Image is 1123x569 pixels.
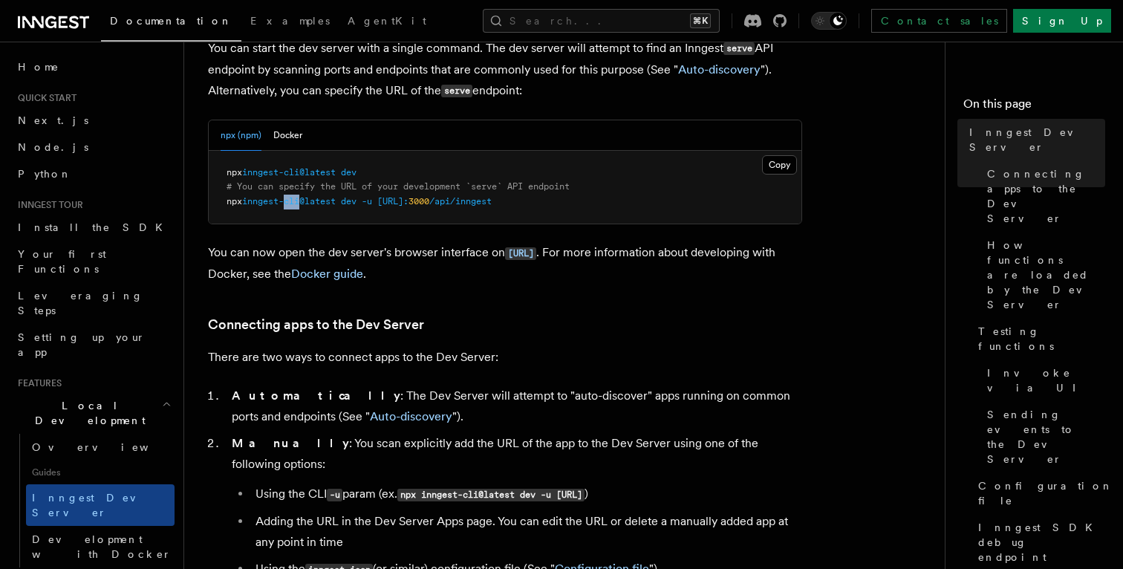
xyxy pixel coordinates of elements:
[12,241,175,282] a: Your first Functions
[978,324,1105,354] span: Testing functions
[26,434,175,461] a: Overview
[12,377,62,389] span: Features
[978,478,1113,508] span: Configuration file
[18,141,88,153] span: Node.js
[762,155,797,175] button: Copy
[871,9,1007,33] a: Contact sales
[208,347,802,368] p: There are two ways to connect apps to the Dev Server:
[963,119,1105,160] a: Inngest Dev Server
[362,196,372,207] span: -u
[26,484,175,526] a: Inngest Dev Server
[678,62,761,77] a: Auto-discovery
[273,120,302,151] button: Docker
[18,331,146,358] span: Setting up your app
[1013,9,1111,33] a: Sign Up
[978,520,1105,565] span: Inngest SDK debug endpoint
[981,360,1105,401] a: Invoke via UI
[12,392,175,434] button: Local Development
[690,13,711,28] kbd: ⌘K
[242,167,336,178] span: inngest-cli@latest
[18,290,143,316] span: Leveraging Steps
[208,38,802,102] p: You can start the dev server with a single command. The dev server will attempt to find an Innges...
[348,15,426,27] span: AgentKit
[110,15,232,27] span: Documentation
[18,221,172,233] span: Install the SDK
[232,388,400,403] strong: Automatically
[505,247,536,260] code: [URL]
[227,167,242,178] span: npx
[12,282,175,324] a: Leveraging Steps
[227,386,802,427] li: : The Dev Server will attempt to "auto-discover" apps running on common ports and endpoints (See ...
[12,434,175,568] div: Local Development
[397,489,585,501] code: npx inngest-cli@latest dev -u [URL]
[987,166,1105,226] span: Connecting apps to the Dev Server
[232,436,349,450] strong: Manually
[32,492,159,518] span: Inngest Dev Server
[12,214,175,241] a: Install the SDK
[341,196,357,207] span: dev
[32,533,172,560] span: Development with Docker
[370,409,452,423] a: Auto-discovery
[101,4,241,42] a: Documentation
[339,4,435,40] a: AgentKit
[221,120,261,151] button: npx (npm)
[12,92,77,104] span: Quick start
[12,107,175,134] a: Next.js
[26,461,175,484] span: Guides
[811,12,847,30] button: Toggle dark mode
[241,4,339,40] a: Examples
[227,196,242,207] span: npx
[505,245,536,259] a: [URL]
[250,15,330,27] span: Examples
[208,242,802,284] p: You can now open the dev server's browser interface on . For more information about developing wi...
[12,160,175,187] a: Python
[18,248,106,275] span: Your first Functions
[327,489,342,501] code: -u
[12,324,175,365] a: Setting up your app
[208,314,424,335] a: Connecting apps to the Dev Server
[227,181,570,192] span: # You can specify the URL of your development `serve` API endpoint
[987,365,1105,395] span: Invoke via UI
[969,125,1105,155] span: Inngest Dev Server
[987,238,1105,312] span: How functions are loaded by the Dev Server
[32,441,185,453] span: Overview
[341,167,357,178] span: dev
[408,196,429,207] span: 3000
[251,511,802,553] li: Adding the URL in the Dev Server Apps page. You can edit the URL or delete a manually added app a...
[981,160,1105,232] a: Connecting apps to the Dev Server
[723,42,755,55] code: serve
[12,53,175,80] a: Home
[981,401,1105,472] a: Sending events to the Dev Server
[12,199,83,211] span: Inngest tour
[429,196,492,207] span: /api/inngest
[441,85,472,97] code: serve
[18,59,59,74] span: Home
[291,267,363,281] a: Docker guide
[18,168,72,180] span: Python
[26,526,175,568] a: Development with Docker
[972,318,1105,360] a: Testing functions
[251,484,802,505] li: Using the CLI param (ex. )
[242,196,336,207] span: inngest-cli@latest
[972,472,1105,514] a: Configuration file
[377,196,408,207] span: [URL]:
[981,232,1105,318] a: How functions are loaded by the Dev Server
[483,9,720,33] button: Search...⌘K
[12,398,162,428] span: Local Development
[987,407,1105,466] span: Sending events to the Dev Server
[963,95,1105,119] h4: On this page
[18,114,88,126] span: Next.js
[12,134,175,160] a: Node.js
